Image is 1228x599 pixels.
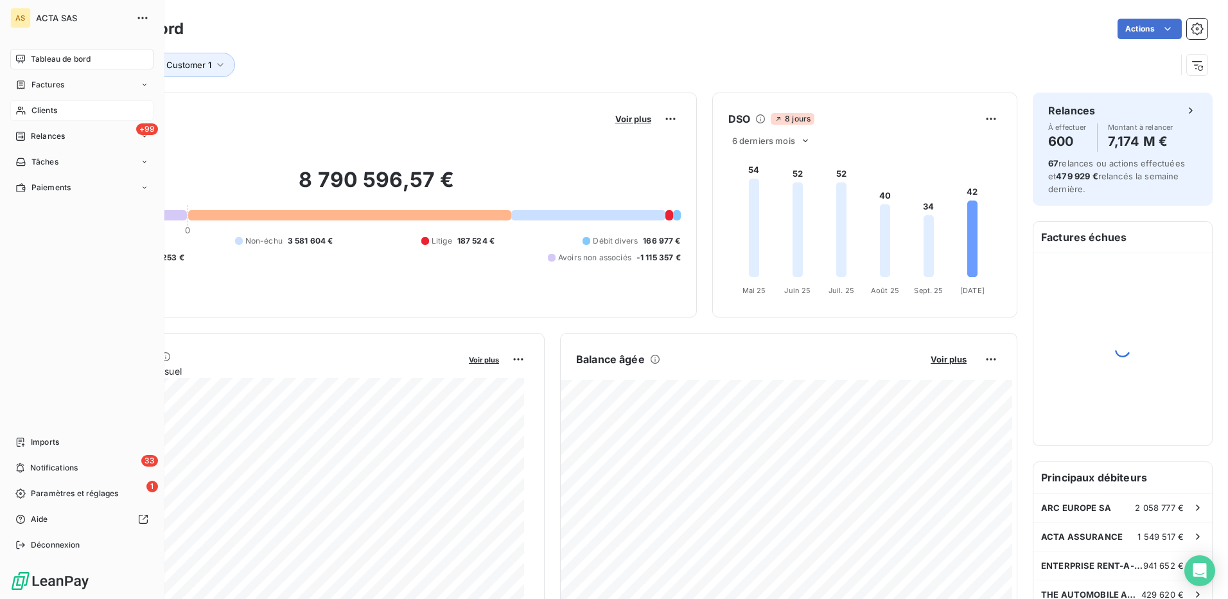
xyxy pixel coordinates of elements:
tspan: Juil. 25 [829,286,854,295]
h6: Relances [1048,103,1095,118]
h6: Balance âgée [576,352,645,367]
span: Débit divers [593,235,638,247]
div: Open Intercom Messenger [1184,555,1215,586]
span: Chiffre d'affaires mensuel [73,364,460,378]
span: 2 058 777 € [1135,503,1184,513]
span: 479 929 € [1056,171,1098,181]
span: Voir plus [469,355,499,364]
span: +99 [136,123,158,135]
span: Montant à relancer [1108,123,1173,131]
h6: DSO [728,111,750,127]
span: Voir plus [615,114,651,124]
span: 67 [1048,158,1058,168]
span: 0 [185,225,190,235]
tspan: Mai 25 [742,286,766,295]
span: 1 549 517 € [1137,532,1184,542]
h4: 600 [1048,131,1087,152]
button: Voir plus [927,353,970,365]
span: Non-échu [245,235,283,247]
span: 1 [146,481,158,492]
span: À effectuer [1048,123,1087,131]
span: 8 jours [771,113,814,125]
span: relances ou actions effectuées et relancés la semaine dernière. [1048,158,1185,194]
button: Voir plus [611,113,655,125]
span: ACTA SAS [36,13,128,23]
span: Notifications [30,462,78,474]
span: Aide [31,514,48,525]
tspan: Sept. 25 [914,286,943,295]
span: Clients [31,105,57,116]
span: 941 652 € [1143,560,1184,571]
span: Déconnexion [31,539,80,551]
span: Voir plus [931,354,967,364]
tspan: [DATE] [960,286,985,295]
a: Aide [10,509,153,530]
tspan: Juin 25 [784,286,811,295]
button: Voir plus [465,353,503,365]
tspan: Août 25 [871,286,899,295]
span: Avoirs non associés [558,252,631,264]
span: ARC EUROPE SA [1041,503,1111,513]
span: Litige [432,235,452,247]
div: AS [10,8,31,28]
span: Imports [31,436,59,448]
span: Tâches [31,156,58,168]
span: ENTERPRISE RENT-A-CAR - CITER SA [1041,560,1143,571]
span: Tableau de bord [31,53,91,65]
span: Paramètres et réglages [31,488,118,499]
span: Relances [31,130,65,142]
button: Actions [1118,19,1182,39]
span: 3 581 604 € [288,235,333,247]
span: 166 977 € [643,235,680,247]
img: Logo LeanPay [10,571,90,591]
h2: 8 790 596,57 € [73,167,681,206]
span: Factures [31,79,64,91]
h6: Principaux débiteurs [1033,462,1212,493]
span: ACTA ASSURANCE [1041,532,1123,542]
span: 6 derniers mois [732,136,795,146]
span: Group Customer 1 [139,60,211,70]
span: 187 524 € [457,235,495,247]
span: 33 [141,455,158,467]
span: Paiements [31,182,71,193]
h4: 7,174 M € [1108,131,1173,152]
button: Group Customer 1 [120,53,235,77]
span: -1 115 357 € [636,252,681,264]
h6: Factures échues [1033,222,1212,253]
